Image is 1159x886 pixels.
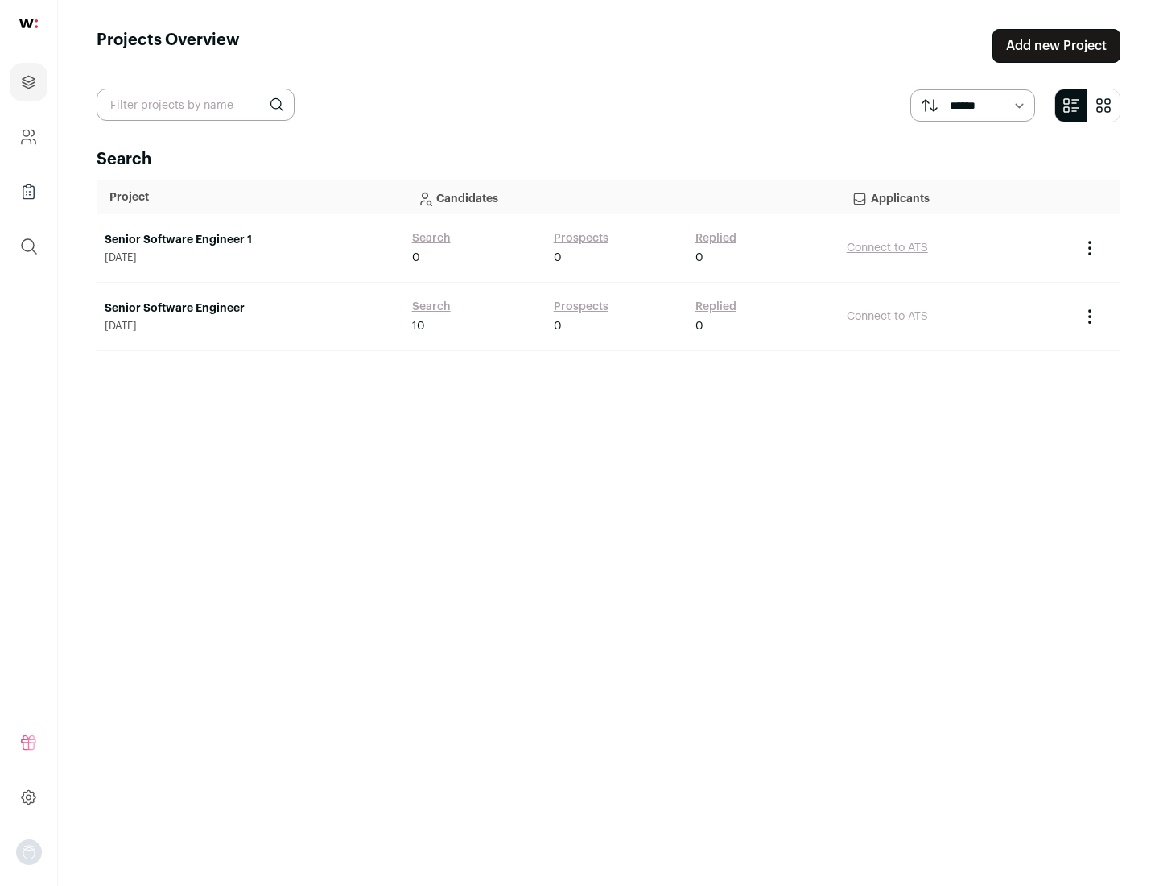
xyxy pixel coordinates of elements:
[554,250,562,266] span: 0
[554,230,608,246] a: Prospects
[847,311,928,322] a: Connect to ATS
[19,19,38,28] img: wellfound-shorthand-0d5821cbd27db2630d0214b213865d53afaa358527fdda9d0ea32b1df1b89c2c.svg
[695,230,736,246] a: Replied
[695,299,736,315] a: Replied
[412,318,425,334] span: 10
[554,318,562,334] span: 0
[847,242,928,254] a: Connect to ATS
[554,299,608,315] a: Prospects
[417,181,826,213] p: Candidates
[97,89,295,121] input: Filter projects by name
[109,189,391,205] p: Project
[992,29,1120,63] a: Add new Project
[97,148,1120,171] h2: Search
[105,320,396,333] span: [DATE]
[16,839,42,865] img: nopic.png
[10,118,47,156] a: Company and ATS Settings
[10,172,47,211] a: Company Lists
[695,250,703,266] span: 0
[852,181,1059,213] p: Applicants
[412,299,451,315] a: Search
[412,250,420,266] span: 0
[105,251,396,264] span: [DATE]
[695,318,703,334] span: 0
[1080,238,1099,258] button: Project Actions
[412,230,451,246] a: Search
[1080,307,1099,326] button: Project Actions
[10,63,47,101] a: Projects
[16,839,42,865] button: Open dropdown
[105,300,396,317] a: Senior Software Engineer
[97,29,240,63] h1: Projects Overview
[105,232,396,248] a: Senior Software Engineer 1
